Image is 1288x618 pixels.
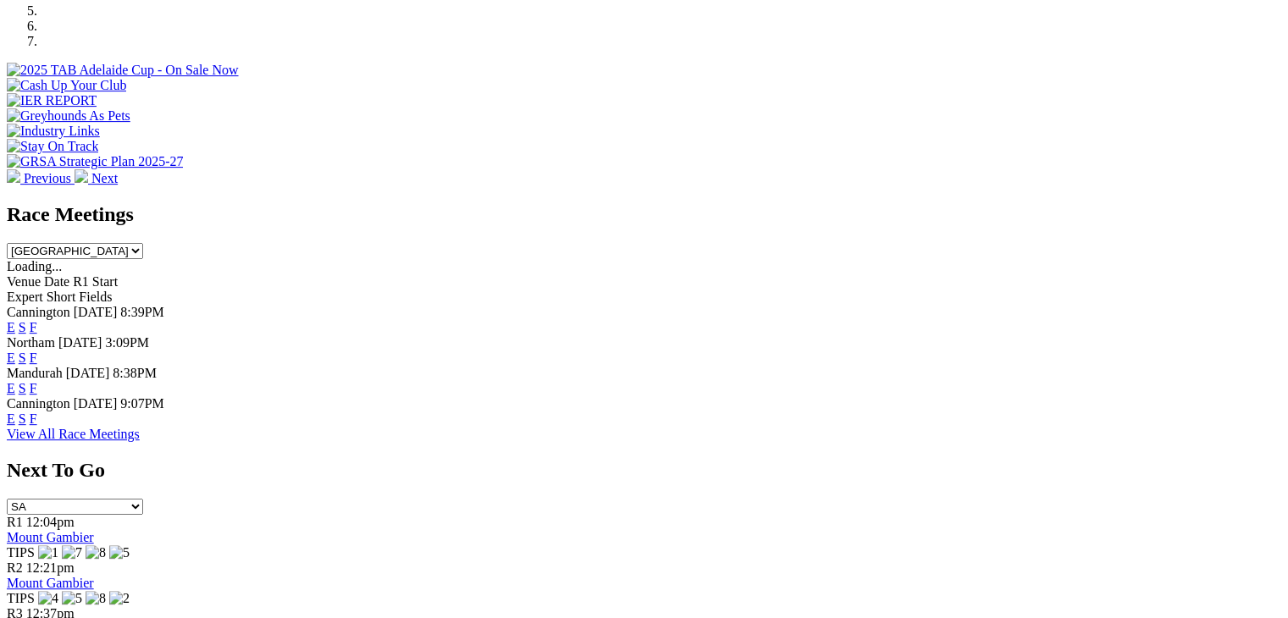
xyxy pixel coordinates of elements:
img: 4 [38,591,58,606]
a: Previous [7,171,75,185]
a: F [30,411,37,426]
span: [DATE] [74,305,118,319]
span: [DATE] [66,366,110,380]
a: E [7,381,15,395]
span: 12:21pm [26,560,75,575]
span: R1 Start [73,274,118,289]
span: Mandurah [7,366,63,380]
span: 8:38PM [113,366,157,380]
a: E [7,320,15,334]
a: F [30,381,37,395]
img: Cash Up Your Club [7,78,126,93]
span: Cannington [7,396,70,411]
a: S [19,350,26,365]
a: Next [75,171,118,185]
a: S [19,381,26,395]
img: Greyhounds As Pets [7,108,130,124]
a: Mount Gambier [7,530,94,544]
span: Fields [79,290,112,304]
img: GRSA Strategic Plan 2025-27 [7,154,183,169]
span: Short [47,290,76,304]
img: 2025 TAB Adelaide Cup - On Sale Now [7,63,239,78]
span: Cannington [7,305,70,319]
span: Previous [24,171,71,185]
a: E [7,350,15,365]
img: Industry Links [7,124,100,139]
h2: Next To Go [7,459,1281,482]
span: 12:04pm [26,515,75,529]
span: 8:39PM [120,305,164,319]
span: Next [91,171,118,185]
span: R1 [7,515,23,529]
a: F [30,350,37,365]
span: Venue [7,274,41,289]
span: TIPS [7,591,35,605]
a: Mount Gambier [7,576,94,590]
img: chevron-right-pager-white.svg [75,169,88,183]
a: E [7,411,15,426]
h2: Race Meetings [7,203,1281,226]
span: [DATE] [74,396,118,411]
a: S [19,411,26,426]
img: chevron-left-pager-white.svg [7,169,20,183]
a: F [30,320,37,334]
span: 3:09PM [105,335,149,350]
span: R2 [7,560,23,575]
span: TIPS [7,545,35,560]
span: [DATE] [58,335,102,350]
span: Date [44,274,69,289]
img: 2 [109,591,130,606]
img: 7 [62,545,82,560]
img: 5 [62,591,82,606]
span: 9:07PM [120,396,164,411]
span: Northam [7,335,55,350]
img: 8 [86,591,106,606]
a: S [19,320,26,334]
img: Stay On Track [7,139,98,154]
span: Loading... [7,259,62,273]
img: 8 [86,545,106,560]
img: 5 [109,545,130,560]
img: 1 [38,545,58,560]
a: View All Race Meetings [7,427,140,441]
img: IER REPORT [7,93,97,108]
span: Expert [7,290,43,304]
